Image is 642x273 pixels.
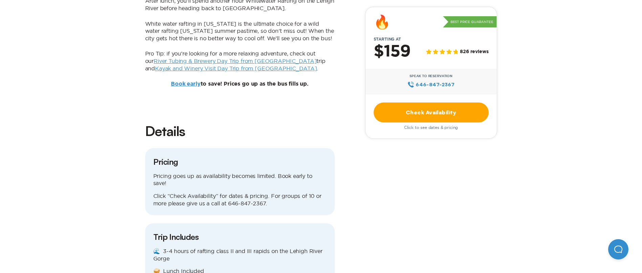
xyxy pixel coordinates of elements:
[153,192,327,207] p: Click “Check Availability” for dates & pricing. For groups of 10 or more please give us a call at...
[154,58,316,64] a: River Tubing & Brewery Day Trip from [GEOGRAPHIC_DATA]
[153,173,327,187] p: Pricing goes up as availability becomes limited. Book early to save!
[374,103,489,122] a: Check Availability
[366,37,409,42] span: Starting at
[153,231,327,242] h3: Trip Includes
[407,81,455,88] a: 646‍-847‍-2367
[374,15,391,29] div: 🔥
[374,43,411,61] h2: $159
[443,16,497,28] p: Best Price Guarantee
[145,122,335,140] h2: Details
[409,74,452,78] span: Speak to Reservation
[171,81,309,87] b: to save! Prices go up as the bus fills up.
[153,156,327,167] h3: Pricing
[155,65,317,71] a: Kayak and Winery Visit Day Trip from [GEOGRAPHIC_DATA]
[404,125,458,130] span: Click to see dates & pricing
[145,50,335,72] p: Pro Tip: if you’re looking for a more relaxing adventure, check out our trip and .
[153,248,327,262] p: 🌊 3-4 hours of rafting class II and III rapids on the Lehigh River Gorge
[608,239,628,259] iframe: Help Scout Beacon - Open
[460,49,488,55] span: 826 reviews
[416,81,455,88] span: 646‍-847‍-2367
[171,81,200,87] a: Book early
[145,20,335,42] p: White water rafting in [US_STATE] is the ultimate choice for a wild water rafting [US_STATE] summ...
